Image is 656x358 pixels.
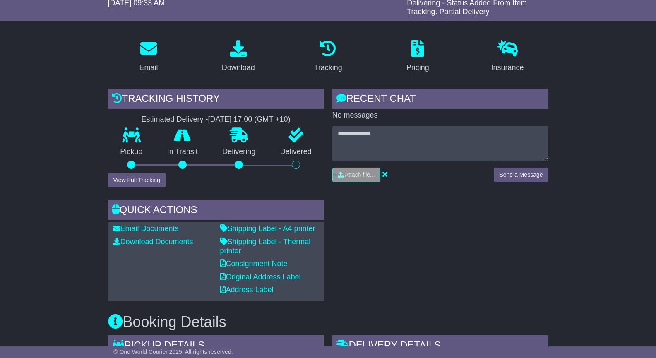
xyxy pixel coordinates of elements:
[108,115,324,124] div: Estimated Delivery -
[486,37,529,76] a: Insurance
[108,314,548,330] h3: Booking Details
[332,335,548,358] div: Delivery Details
[308,37,347,76] a: Tracking
[139,62,158,73] div: Email
[108,147,155,156] p: Pickup
[134,37,163,76] a: Email
[113,348,233,355] span: © One World Courier 2025. All rights reserved.
[494,168,548,182] button: Send a Message
[491,62,524,73] div: Insurance
[268,147,324,156] p: Delivered
[210,147,268,156] p: Delivering
[332,89,548,111] div: RECENT CHAT
[220,259,288,268] a: Consignment Note
[220,224,315,233] a: Shipping Label - A4 printer
[220,286,274,294] a: Address Label
[401,37,435,76] a: Pricing
[113,224,179,233] a: Email Documents
[222,62,255,73] div: Download
[108,200,324,222] div: Quick Actions
[208,115,291,124] div: [DATE] 17:00 (GMT +10)
[220,238,311,255] a: Shipping Label - Thermal printer
[155,147,210,156] p: In Transit
[113,238,193,246] a: Download Documents
[108,89,324,111] div: Tracking history
[216,37,260,76] a: Download
[220,273,301,281] a: Original Address Label
[332,111,548,120] p: No messages
[314,62,342,73] div: Tracking
[406,62,429,73] div: Pricing
[108,173,166,187] button: View Full Tracking
[108,335,324,358] div: Pickup Details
